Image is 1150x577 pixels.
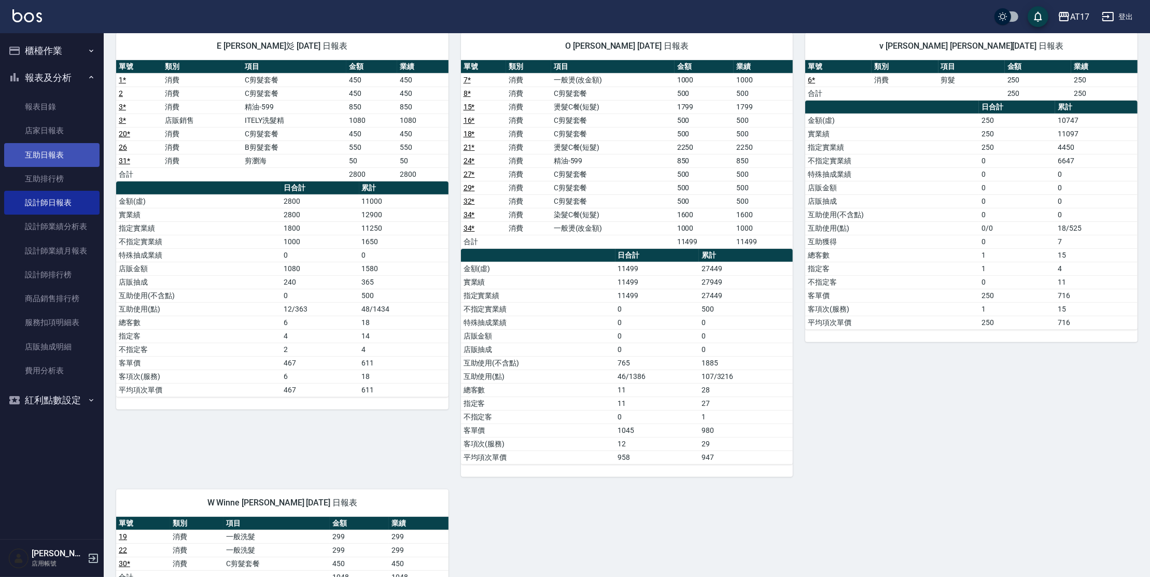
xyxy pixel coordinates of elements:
button: 登出 [1098,7,1138,26]
td: 互助使用(點) [116,302,281,316]
td: 0 [979,181,1056,194]
th: 單號 [116,517,170,530]
td: 互助使用(不含點) [116,289,281,302]
td: 0 [359,248,448,262]
td: 467 [281,356,359,370]
td: 指定客 [805,262,979,275]
td: 不指定實業績 [805,154,979,167]
td: 金額(虛) [461,262,615,275]
td: 4 [359,343,448,356]
td: 0 [615,329,699,343]
th: 日合計 [615,249,699,262]
td: 550 [397,140,448,154]
td: 特殊抽成業績 [805,167,979,181]
td: 消費 [506,127,551,140]
td: 500 [734,127,793,140]
td: 店販抽成 [461,343,615,356]
td: 金額(虛) [116,194,281,208]
td: 2800 [281,208,359,221]
td: 消費 [162,140,242,154]
td: 500 [699,302,793,316]
td: 消費 [162,87,242,100]
td: 500 [359,289,448,302]
td: 299 [330,530,389,543]
td: 1000 [734,221,793,235]
p: 店用帳號 [32,559,85,568]
button: AT17 [1054,6,1093,27]
td: 0 [979,167,1056,181]
td: C剪髮套餐 [551,194,675,208]
td: 消費 [170,530,224,543]
td: C剪髮套餐 [551,167,675,181]
td: 一般燙(改金額) [551,73,675,87]
table: a dense table [461,60,793,249]
td: 精油-599 [242,100,346,114]
td: 平均項次單價 [461,451,615,464]
td: 客項次(服務) [805,302,979,316]
th: 項目 [223,517,330,530]
td: 450 [346,73,397,87]
th: 類別 [506,60,551,74]
td: 合計 [116,167,162,181]
td: 500 [734,194,793,208]
td: 11499 [615,289,699,302]
td: 1799 [675,100,734,114]
td: 消費 [162,127,242,140]
td: 958 [615,451,699,464]
td: 27949 [699,275,793,289]
td: 消費 [506,154,551,167]
td: 4450 [1055,140,1138,154]
table: a dense table [116,60,448,181]
th: 項目 [242,60,346,74]
span: E [PERSON_NAME]彣 [DATE] 日報表 [129,41,436,51]
a: 報表目錄 [4,95,100,119]
td: 0 [699,343,793,356]
td: 互助使用(不含點) [805,208,979,221]
td: 平均項次單價 [116,383,281,397]
td: 11097 [1055,127,1138,140]
td: 0 [1055,181,1138,194]
a: 店家日報表 [4,119,100,143]
td: 互助使用(點) [805,221,979,235]
th: 日合計 [281,181,359,195]
td: 1080 [397,114,448,127]
td: 總客數 [461,383,615,397]
td: 0 [615,343,699,356]
td: 11250 [359,221,448,235]
td: 500 [675,114,734,127]
table: a dense table [805,101,1138,330]
td: 0/0 [979,221,1056,235]
td: 4 [281,329,359,343]
td: 消費 [872,73,938,87]
th: 業績 [389,517,448,530]
td: 1000 [281,235,359,248]
td: 店販銷售 [162,114,242,127]
td: 1580 [359,262,448,275]
th: 累計 [359,181,448,195]
td: 250 [1005,87,1071,100]
table: a dense table [461,249,793,465]
td: 0 [1055,194,1138,208]
td: 500 [675,87,734,100]
td: 客單價 [805,289,979,302]
td: 11 [615,383,699,397]
td: 299 [389,543,448,557]
td: 1 [699,410,793,424]
td: 11000 [359,194,448,208]
td: 消費 [170,543,224,557]
th: 金額 [675,60,734,74]
td: 765 [615,356,699,370]
td: 消費 [162,100,242,114]
a: 服務扣項明細表 [4,311,100,334]
td: 總客數 [805,248,979,262]
button: 櫃檯作業 [4,37,100,64]
a: 費用分析表 [4,359,100,383]
td: 不指定客 [461,410,615,424]
td: C剪髮套餐 [242,87,346,100]
td: 指定客 [116,329,281,343]
button: 紅利點數設定 [4,387,100,414]
td: 7 [1055,235,1138,248]
td: 500 [675,167,734,181]
td: 11499 [615,262,699,275]
td: 剪瀏海 [242,154,346,167]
